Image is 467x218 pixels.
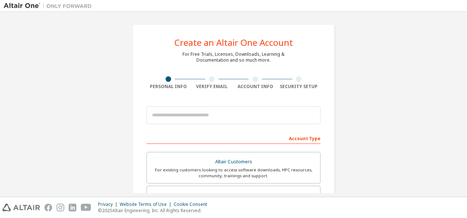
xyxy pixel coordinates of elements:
div: Privacy [98,201,120,207]
div: For Free Trials, Licenses, Downloads, Learning & Documentation and so much more. [182,51,285,63]
div: Security Setup [277,84,321,90]
div: Account Info [233,84,277,90]
div: Cookie Consent [174,201,211,207]
img: Altair One [4,2,95,10]
div: Create an Altair One Account [174,38,293,47]
img: altair_logo.svg [2,204,40,211]
img: facebook.svg [44,204,52,211]
div: Personal Info [146,84,190,90]
img: instagram.svg [57,204,64,211]
div: For existing customers looking to access software downloads, HPC resources, community, trainings ... [151,167,316,179]
div: Account Type [146,132,321,144]
p: © 2025 Altair Engineering, Inc. All Rights Reserved. [98,207,211,214]
div: Verify Email [190,84,234,90]
div: Altair Customers [151,157,316,167]
img: youtube.svg [81,204,91,211]
img: linkedin.svg [69,204,76,211]
div: Students [151,190,316,201]
div: Website Terms of Use [120,201,174,207]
